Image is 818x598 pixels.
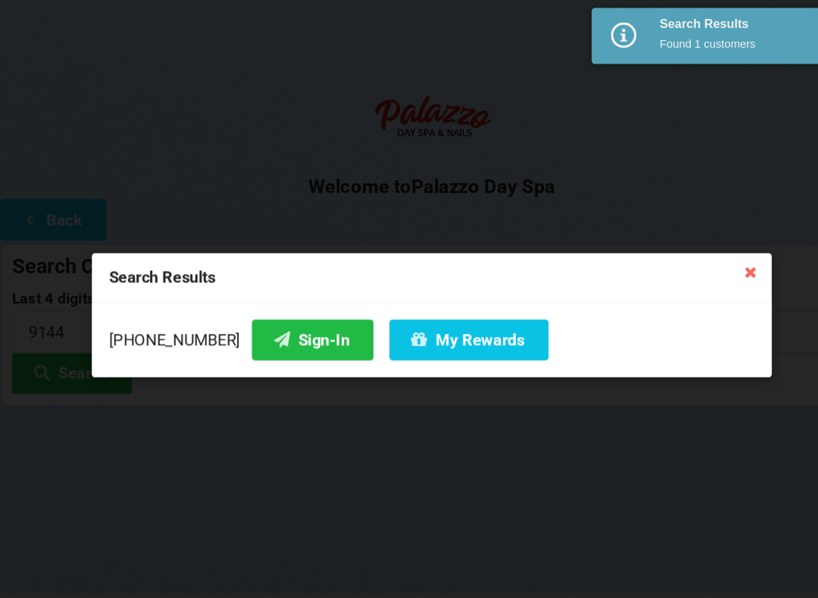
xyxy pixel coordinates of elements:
div: Search Results [625,15,780,30]
button: Sign-In [239,303,354,341]
div: [PHONE_NUMBER] [103,303,715,341]
div: Search Results [87,240,731,287]
div: Found 1 customers [625,34,780,49]
button: My Rewards [369,303,520,341]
